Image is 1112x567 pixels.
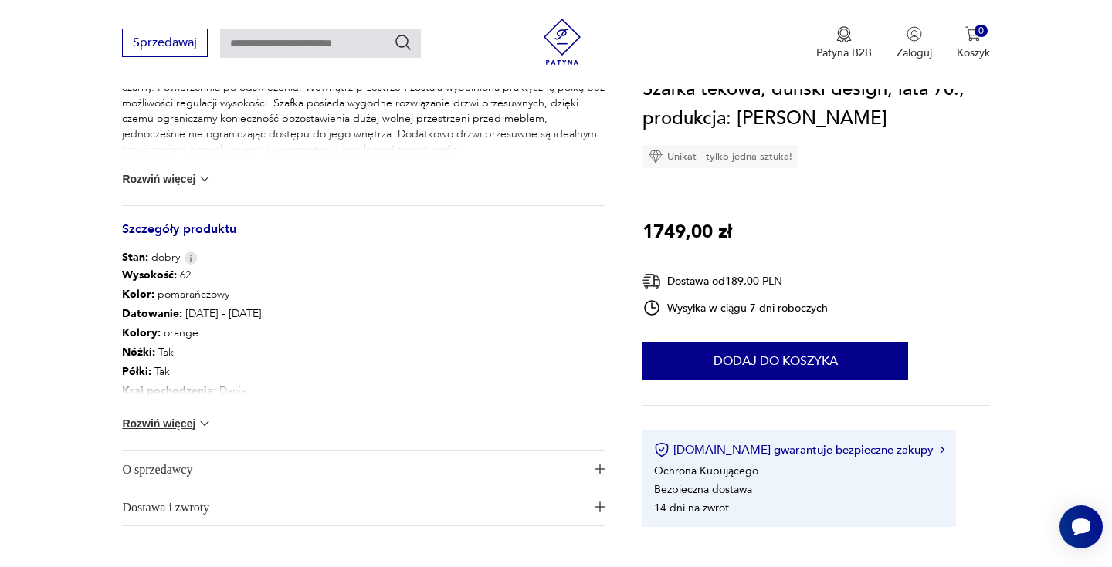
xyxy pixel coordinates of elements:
p: Koszyk [957,46,990,60]
button: 0Koszyk [957,26,990,60]
p: Zaloguj [897,46,932,60]
b: Nóżki : [122,345,155,359]
p: 1749,00 zł [642,218,732,247]
button: Patyna B2B [816,26,872,60]
p: [DATE] - [DATE] [122,304,262,323]
img: chevron down [197,171,212,187]
img: chevron down [197,416,212,431]
button: Sprzedawaj [122,29,208,57]
button: Zaloguj [897,26,932,60]
h1: Szafka tekowa, duński design, lata 70., produkcja: [PERSON_NAME] [642,75,989,133]
p: orange [122,323,262,343]
p: Patyna B2B [816,46,872,60]
img: Ikona plusa [595,501,605,512]
li: Bezpieczna dostawa [654,481,752,496]
img: Ikona strzałki w prawo [940,446,944,454]
li: Ochrona Kupującego [654,463,758,478]
a: Ikona medaluPatyna B2B [816,26,872,60]
div: Dostawa od 189,00 PLN [642,272,828,291]
img: Ikona koszyka [965,26,981,42]
img: Ikonka użytkownika [907,26,922,42]
button: Rozwiń więcej [122,171,212,187]
p: Tak [122,362,262,381]
iframe: Smartsupp widget button [1059,505,1103,548]
button: Ikona plusaDostawa i zwroty [122,488,605,525]
b: Stan: [122,250,148,265]
p: Dania [122,381,262,400]
li: 14 dni na zwrot [654,500,729,515]
p: Tak [122,343,262,362]
img: Ikona certyfikatu [654,442,670,457]
img: Info icon [184,251,198,265]
b: Wysokość : [122,268,177,282]
h3: Szczegóły produktu [122,224,605,250]
span: O sprzedawcy [122,451,584,488]
button: Ikona plusaO sprzedawcy [122,451,605,488]
b: Datowanie : [122,306,182,321]
button: Dodaj do koszyka [642,342,908,380]
div: Unikat - tylko jedna sztuka! [642,145,798,168]
p: Konstrukcja pokryta jest fornirem tekowym. Nogi wykonane z litego drewna wybarwionego na kolor cz... [122,65,605,157]
img: Ikona diamentu [649,150,663,164]
p: 62 [122,265,262,285]
img: Ikona medalu [836,26,852,43]
div: 0 [975,25,988,38]
button: [DOMAIN_NAME] gwarantuje bezpieczne zakupy [654,442,944,457]
b: Półki : [122,364,151,379]
img: Ikona plusa [595,464,605,474]
span: dobry [122,250,180,265]
b: Kolory : [122,326,161,340]
a: Sprzedawaj [122,39,208,49]
span: Dostawa i zwroty [122,488,584,525]
p: pomarańczowy [122,285,262,304]
img: Patyna - sklep z meblami i dekoracjami vintage [539,19,585,65]
div: Wysyłka w ciągu 7 dni roboczych [642,299,828,317]
img: Ikona dostawy [642,272,661,291]
b: Kraj pochodzenia : [122,383,216,398]
button: Rozwiń więcej [122,416,212,431]
button: Szukaj [394,33,412,52]
b: Kolor: [122,287,154,302]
